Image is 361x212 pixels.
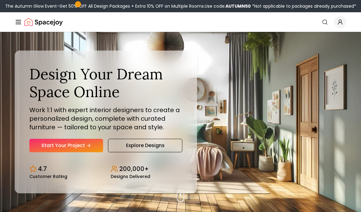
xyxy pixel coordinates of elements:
[29,65,182,100] h1: Design Your Dream Space Online
[111,174,150,179] small: Designs Delivered
[38,165,47,173] p: 4.7
[24,16,63,28] img: Spacejoy Logo
[205,3,251,9] span: Use code:
[24,16,63,28] a: Spacejoy
[225,3,251,9] b: AUTUMN50
[119,165,149,173] p: 200,000+
[29,139,103,152] a: Start Your Project
[29,174,67,179] small: Customer Rating
[29,160,182,179] div: Design stats
[29,106,182,131] p: Work 1:1 with expert interior designers to create a personalized design, complete with curated fu...
[15,12,346,32] nav: Global
[5,3,356,9] div: The Autumn Glow Event-Get 50% OFF All Design Packages + Extra 10% OFF on Multiple Rooms.
[108,139,182,152] a: Explore Designs
[251,3,356,9] span: *Not applicable to packages already purchased*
